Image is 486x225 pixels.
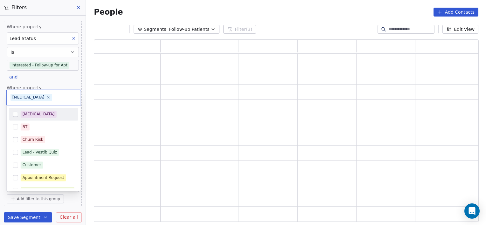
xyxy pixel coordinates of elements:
[23,124,28,130] div: BT
[12,94,45,100] div: [MEDICAL_DATA]
[23,111,55,117] div: [MEDICAL_DATA]
[23,149,57,155] div: Lead - Vestib Quiz
[23,175,64,181] div: Appointment Request
[23,162,41,168] div: Customer
[23,137,43,142] div: Churn Risk
[23,187,73,193] div: Lead - [MEDICAL_DATA] Quiz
